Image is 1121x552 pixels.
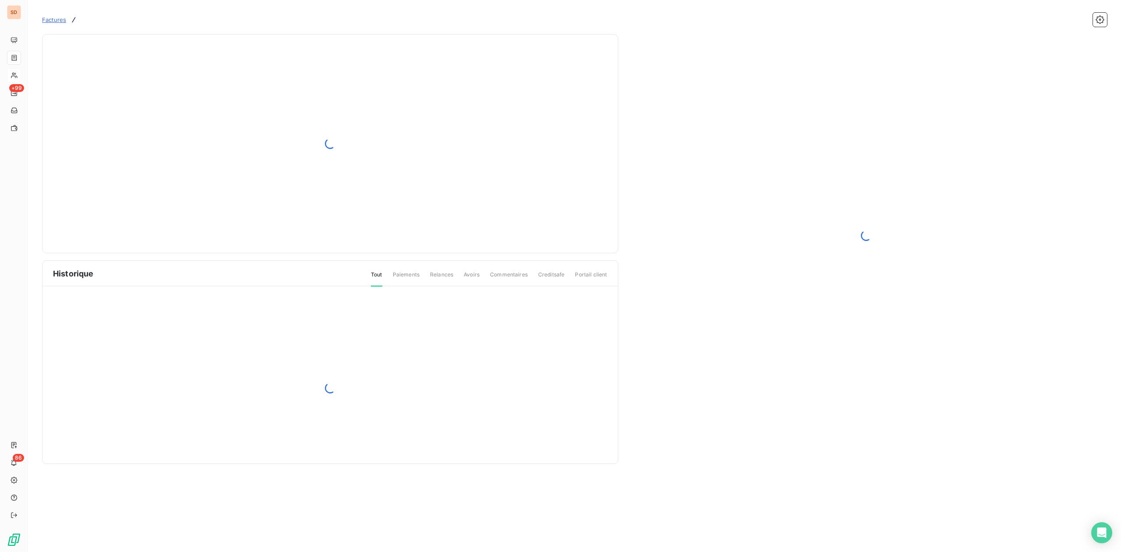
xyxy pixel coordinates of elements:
span: Factures [42,16,66,23]
span: 86 [13,454,24,462]
span: Portail client [575,271,607,286]
span: Creditsafe [538,271,565,286]
div: Open Intercom Messenger [1091,522,1112,543]
span: Historique [53,268,94,280]
a: Factures [42,15,66,24]
div: SD [7,5,21,19]
span: Avoirs [464,271,479,286]
img: Logo LeanPay [7,533,21,547]
span: Commentaires [490,271,528,286]
span: Relances [430,271,453,286]
span: Tout [371,271,382,287]
span: +99 [9,84,24,92]
span: Paiements [393,271,419,286]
